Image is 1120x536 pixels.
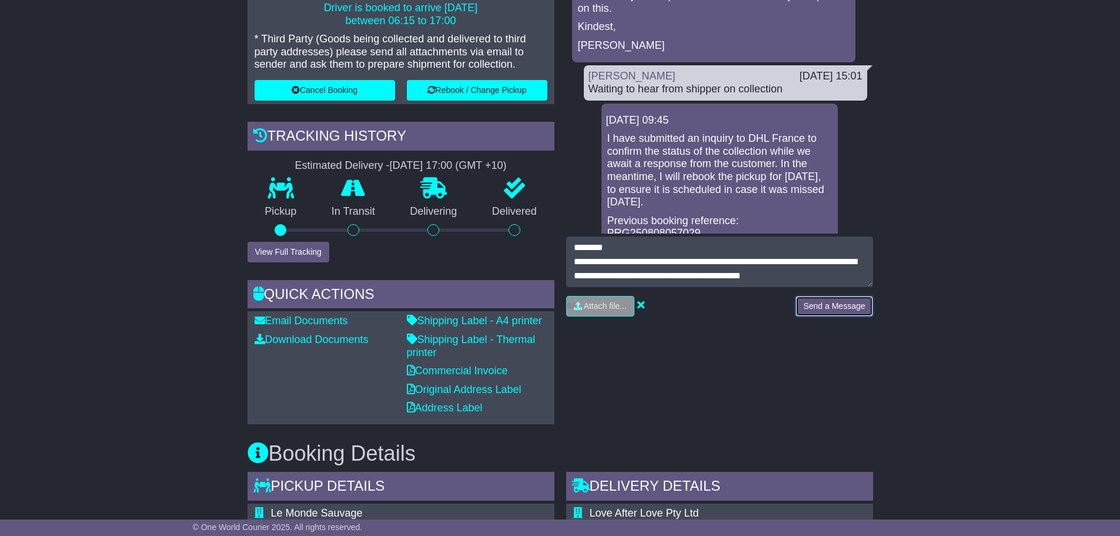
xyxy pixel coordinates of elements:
p: I have submitted an inquiry to DHL France to confirm the status of the collection while we await ... [607,132,832,209]
a: Commercial Invoice [407,365,508,377]
p: Kindest, [578,21,850,34]
a: Address Label [407,402,483,414]
button: Rebook / Change Pickup [407,80,547,101]
p: Driver is booked to arrive [DATE] between 06:15 to 17:00 [255,2,547,27]
a: [PERSON_NAME] [589,70,676,82]
div: Waiting to hear from shipper on collection [589,83,862,96]
a: Original Address Label [407,384,521,395]
span: Le Monde Sauvage [271,507,363,519]
a: Email Documents [255,315,348,327]
p: In Transit [314,205,393,218]
span: Love After Love Pty Ltd [590,507,699,519]
p: Delivered [474,205,554,218]
p: Previous booking reference: PRG250808057029 [607,215,832,240]
a: Download Documents [255,334,369,345]
div: Tracking history [248,122,554,154]
div: Quick Actions [248,280,554,312]
div: Pickup Details [248,472,554,504]
div: [DATE] 09:45 [606,114,833,127]
div: [DATE] 15:01 [800,70,862,83]
p: Delivering [393,205,475,218]
h3: Booking Details [248,442,873,465]
span: © One World Courier 2025. All rights reserved. [193,522,363,532]
p: [PERSON_NAME] [578,39,850,52]
p: Pickup [248,205,315,218]
a: Shipping Label - Thermal printer [407,334,536,358]
div: Delivery Details [566,472,873,504]
p: * Third Party (Goods being collected and delivered to third party addresses) please send all atta... [255,33,547,71]
button: Cancel Booking [255,80,395,101]
div: [DATE] 17:00 (GMT +10) [390,159,507,172]
div: Estimated Delivery - [248,159,554,172]
a: Shipping Label - A4 printer [407,315,542,327]
button: Send a Message [795,296,872,317]
button: View Full Tracking [248,242,329,262]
